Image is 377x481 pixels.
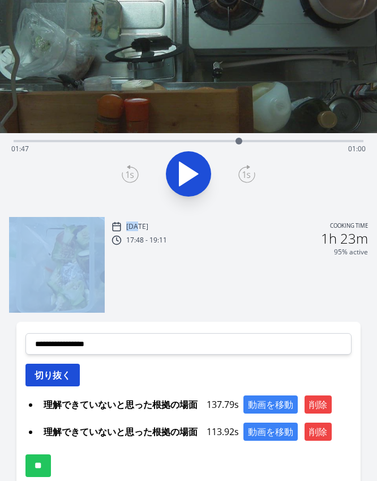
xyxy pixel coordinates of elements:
button: 動画を移動 [243,423,298,441]
button: 切り抜く [25,364,80,386]
button: 削除 [305,423,332,441]
p: 95% active [334,248,368,257]
button: 動画を移動 [243,395,298,414]
span: 理解できていないと思った根拠の場面 [39,423,202,441]
div: 113.92s [39,423,352,441]
p: 17:48 - 19:11 [126,236,167,245]
span: 理解できていないと思った根拠の場面 [39,395,202,414]
h2: 1h 23m [321,232,368,245]
p: [DATE] [126,222,148,231]
img: 251013084927_thumb.jpeg [9,217,105,313]
span: 01:47 [11,144,29,154]
p: Cooking time [330,222,368,232]
button: 削除 [305,395,332,414]
div: 137.79s [39,395,352,414]
span: 01:00 [348,144,366,154]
